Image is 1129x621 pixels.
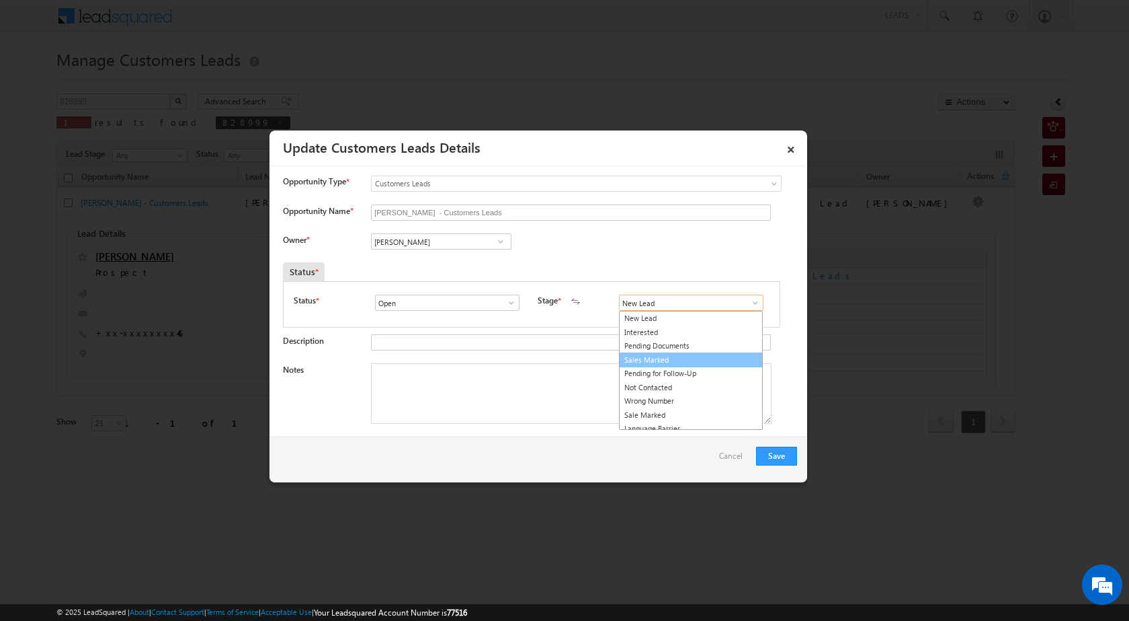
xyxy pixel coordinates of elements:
a: New Lead [620,312,762,326]
a: Show All Items [499,296,516,309]
a: Not Contacted [620,381,762,395]
a: Acceptable Use [261,608,312,616]
a: Show All Items [743,296,760,309]
a: Wrong Number [620,394,762,408]
input: Type to Search [375,295,519,311]
div: Minimize live chat window [220,7,253,39]
label: Opportunity Name [283,206,353,216]
a: Pending for Follow-Up [620,367,762,381]
label: Stage [538,295,558,307]
label: Notes [283,365,304,375]
span: 77516 [447,608,467,618]
a: Customers Leads [371,176,782,192]
a: × [780,135,802,159]
a: Language Barrier [620,422,762,436]
a: Interested [620,326,762,340]
span: Opportunity Type [283,176,346,188]
a: Show All Items [492,235,509,248]
div: Status [283,262,325,281]
a: Sales Marked [619,353,763,368]
label: Owner [283,235,309,245]
input: Type to Search [371,233,511,250]
a: About [130,608,149,616]
a: Contact Support [151,608,204,616]
span: © 2025 LeadSquared | | | | | [56,606,467,619]
a: Cancel [719,447,749,472]
div: Chat with us now [70,71,226,88]
span: Customers Leads [372,178,726,190]
a: Sale Marked [620,408,762,423]
a: Terms of Service [206,608,259,616]
em: Start Chat [183,414,244,433]
a: Pending Documents [620,339,762,353]
label: Description [283,336,324,346]
button: Save [756,447,797,466]
span: Your Leadsquared Account Number is [314,608,467,618]
img: d_60004797649_company_0_60004797649 [23,71,56,88]
a: Update Customers Leads Details [283,137,480,156]
label: Status [294,295,316,307]
input: Type to Search [619,295,763,311]
textarea: Type your message and hit 'Enter' [17,124,245,403]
